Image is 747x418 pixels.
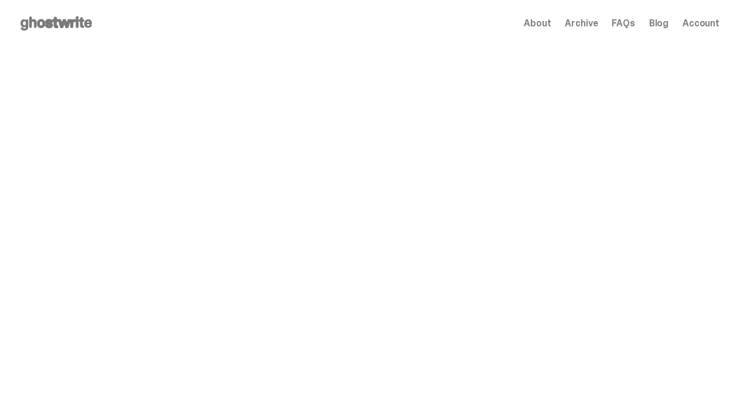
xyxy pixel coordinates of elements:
[683,19,719,28] a: Account
[524,19,551,28] a: About
[612,19,635,28] a: FAQs
[649,19,668,28] a: Blog
[565,19,598,28] a: Archive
